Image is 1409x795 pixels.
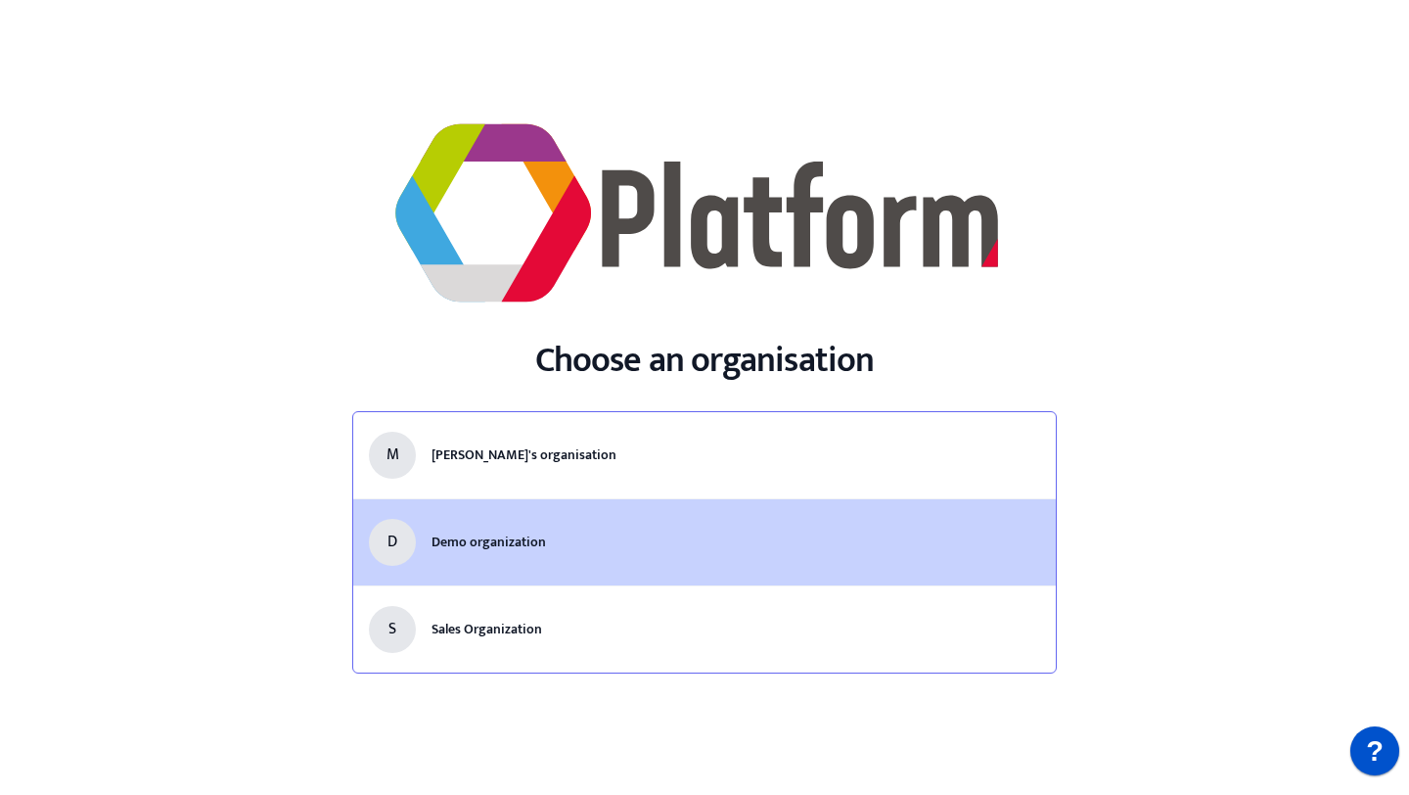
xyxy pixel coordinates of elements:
span: M [386,444,399,467]
span: S [388,618,396,641]
iframe: JSD widget [1341,717,1409,795]
h1: Choose an organisation [535,341,874,380]
span: Sales Organization [432,618,542,640]
span: [PERSON_NAME]'s organisation [432,444,616,466]
span: D [387,531,397,554]
span: Demo organization [432,531,546,553]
